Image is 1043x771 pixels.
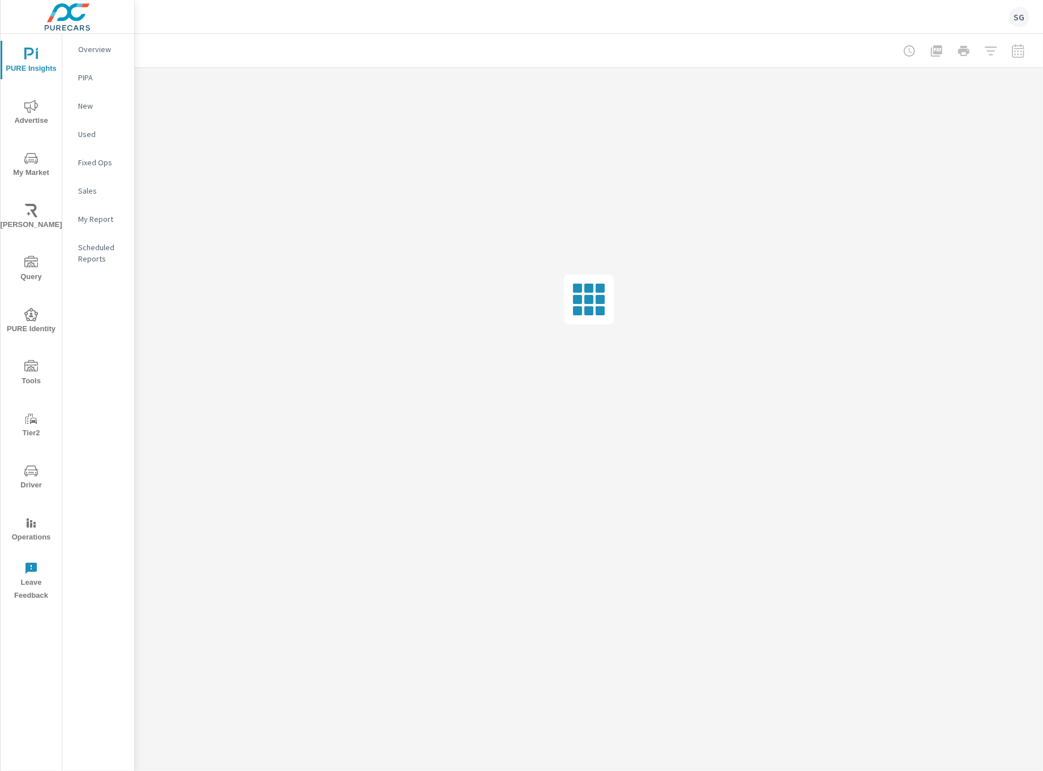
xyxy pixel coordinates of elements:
[1009,7,1029,27] div: SG
[4,152,58,179] span: My Market
[4,412,58,440] span: Tier2
[78,44,125,55] p: Overview
[4,204,58,232] span: [PERSON_NAME]
[4,48,58,75] span: PURE Insights
[4,100,58,127] span: Advertise
[4,464,58,492] span: Driver
[62,97,134,114] div: New
[62,69,134,86] div: PIPA
[78,185,125,196] p: Sales
[4,308,58,336] span: PURE Identity
[78,72,125,83] p: PIPA
[78,157,125,168] p: Fixed Ops
[62,41,134,58] div: Overview
[4,256,58,284] span: Query
[78,242,125,264] p: Scheduled Reports
[62,239,134,267] div: Scheduled Reports
[78,128,125,140] p: Used
[4,360,58,388] span: Tools
[78,213,125,225] p: My Report
[4,562,58,602] span: Leave Feedback
[62,182,134,199] div: Sales
[62,211,134,228] div: My Report
[62,126,134,143] div: Used
[1,34,62,607] div: nav menu
[78,100,125,112] p: New
[62,154,134,171] div: Fixed Ops
[4,516,58,544] span: Operations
